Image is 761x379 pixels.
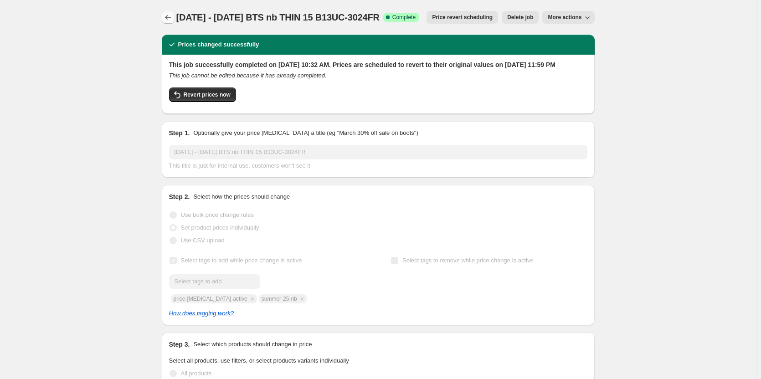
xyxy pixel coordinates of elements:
[427,11,498,24] button: Price revert scheduling
[507,14,533,21] span: Delete job
[169,357,349,364] span: Select all products, use filters, or select products variants individually
[169,145,587,159] input: 30% off holiday sale
[181,237,225,244] span: Use CSV upload
[169,162,310,169] span: This title is just for internal use, customers won't see it
[181,257,302,264] span: Select tags to add while price change is active
[193,340,312,349] p: Select which products should change in price
[169,72,327,79] i: This job cannot be edited because it has already completed.
[193,192,290,201] p: Select how the prices should change
[392,14,416,21] span: Complete
[548,14,581,21] span: More actions
[169,87,236,102] button: Revert prices now
[181,211,254,218] span: Use bulk price change rules
[169,192,190,201] h2: Step 2.
[169,274,260,289] input: Select tags to add
[502,11,539,24] button: Delete job
[169,128,190,138] h2: Step 1.
[169,310,234,317] a: How does tagging work?
[169,60,587,69] h2: This job successfully completed on [DATE] 10:32 AM. Prices are scheduled to revert to their origi...
[193,128,418,138] p: Optionally give your price [MEDICAL_DATA] a title (eg "March 30% off sale on boots")
[402,257,534,264] span: Select tags to remove while price change is active
[542,11,594,24] button: More actions
[432,14,493,21] span: Price revert scheduling
[176,12,380,22] span: [DATE] - [DATE] BTS nb THIN 15 B13UC-3024FR
[181,370,212,377] span: All products
[169,340,190,349] h2: Step 3.
[162,11,175,24] button: Price change jobs
[178,40,259,49] h2: Prices changed successfully
[184,91,231,98] span: Revert prices now
[181,224,259,231] span: Set product prices individually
